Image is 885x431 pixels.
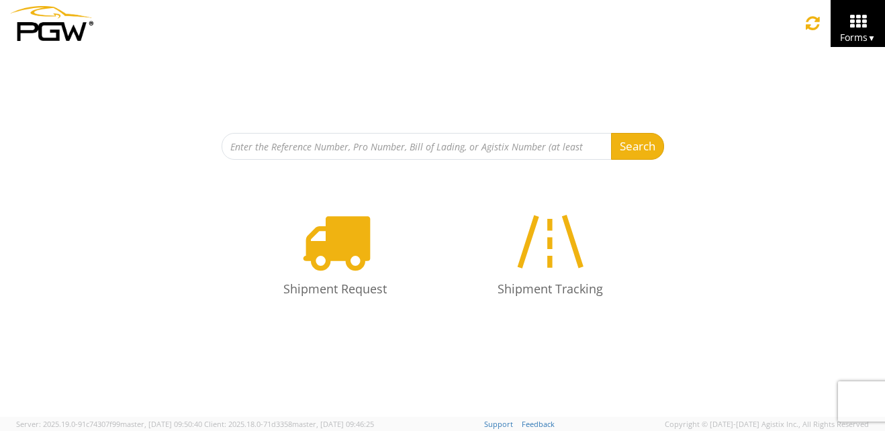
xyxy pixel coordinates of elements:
[840,31,876,44] span: Forms
[292,419,374,429] span: master, [DATE] 09:46:25
[665,419,869,430] span: Copyright © [DATE]-[DATE] Agistix Inc., All Rights Reserved
[222,133,612,160] input: Enter the Reference Number, Pro Number, Bill of Lading, or Agistix Number (at least 4 chars)
[522,419,555,429] a: Feedback
[463,283,637,296] h4: Shipment Tracking
[16,419,202,429] span: Server: 2025.19.0-91c74307f99
[248,283,422,296] h4: Shipment Request
[484,419,513,429] a: Support
[868,32,876,44] span: ▼
[449,193,651,316] a: Shipment Tracking
[611,133,664,160] button: Search
[204,419,374,429] span: Client: 2025.18.0-71d3358
[10,6,93,41] img: pgw-form-logo-1aaa8060b1cc70fad034.png
[234,193,436,316] a: Shipment Request
[120,419,202,429] span: master, [DATE] 09:50:40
